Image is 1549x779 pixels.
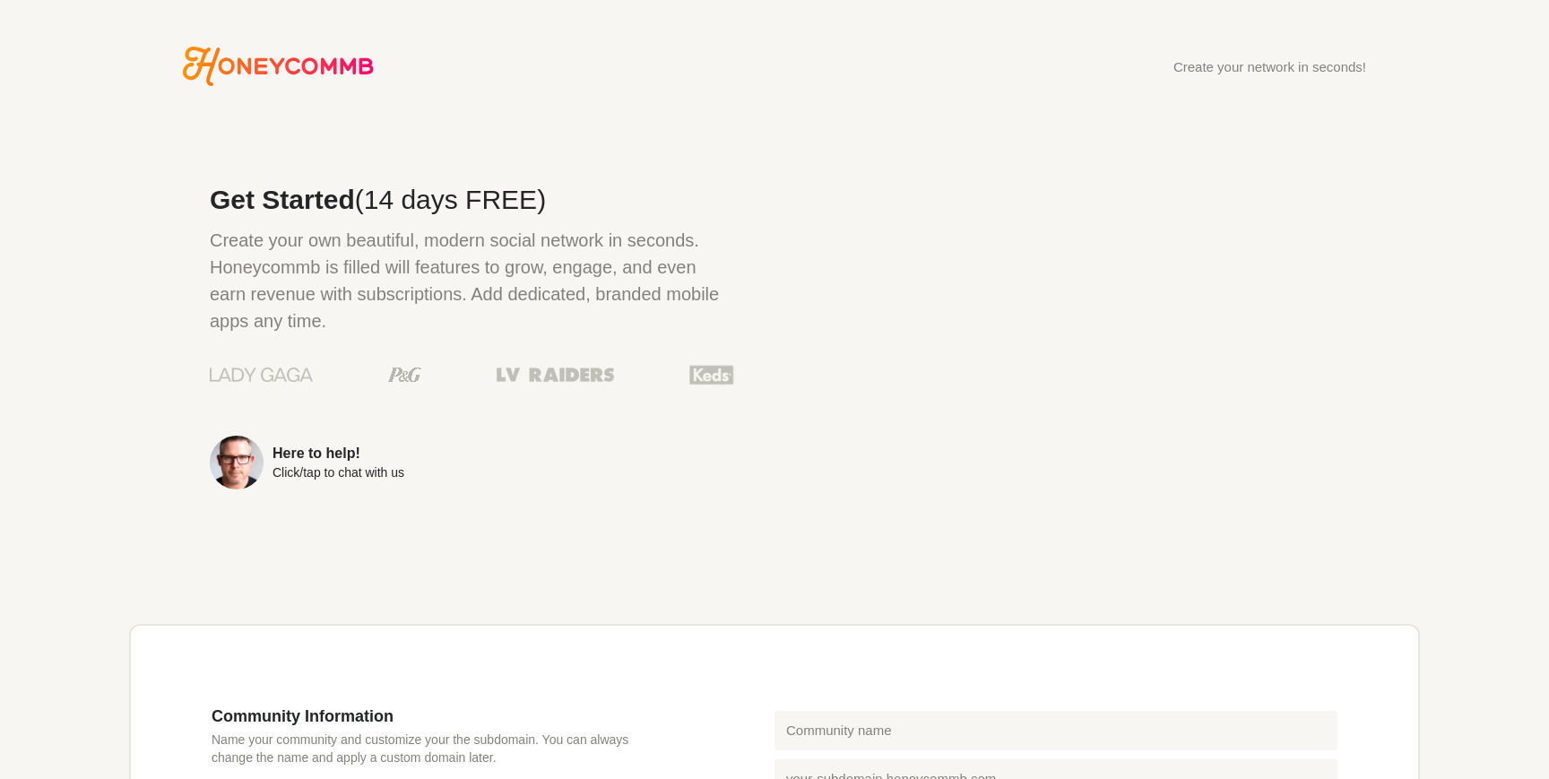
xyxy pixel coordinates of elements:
[689,363,734,386] img: Keds
[273,446,404,461] div: Here to help!
[183,47,374,86] svg: Honeycommb
[210,436,264,489] img: Sean
[210,186,734,213] h2: Get Started
[1479,709,1522,752] iframe: Intercom live chat
[183,47,374,86] a: Go to Honeycommb homepage
[388,368,421,382] img: Procter & Gamble
[212,731,667,766] p: Name your community and customize your the subdomain. You can always change the name and apply a ...
[355,185,546,214] span: (14 days FREE)
[1173,60,1366,74] div: Create your network in seconds!
[210,361,313,388] img: Lady Gaga
[210,436,734,489] a: Here to help!Click/tap to chat with us
[774,711,1337,750] input: Community name
[497,368,614,382] img: Las Vegas Raiders
[210,227,734,334] p: Create your own beautiful, modern social network in seconds. Honeycommb is filled will features t...
[273,466,404,479] div: Click/tap to chat with us
[212,706,667,726] h3: Community Information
